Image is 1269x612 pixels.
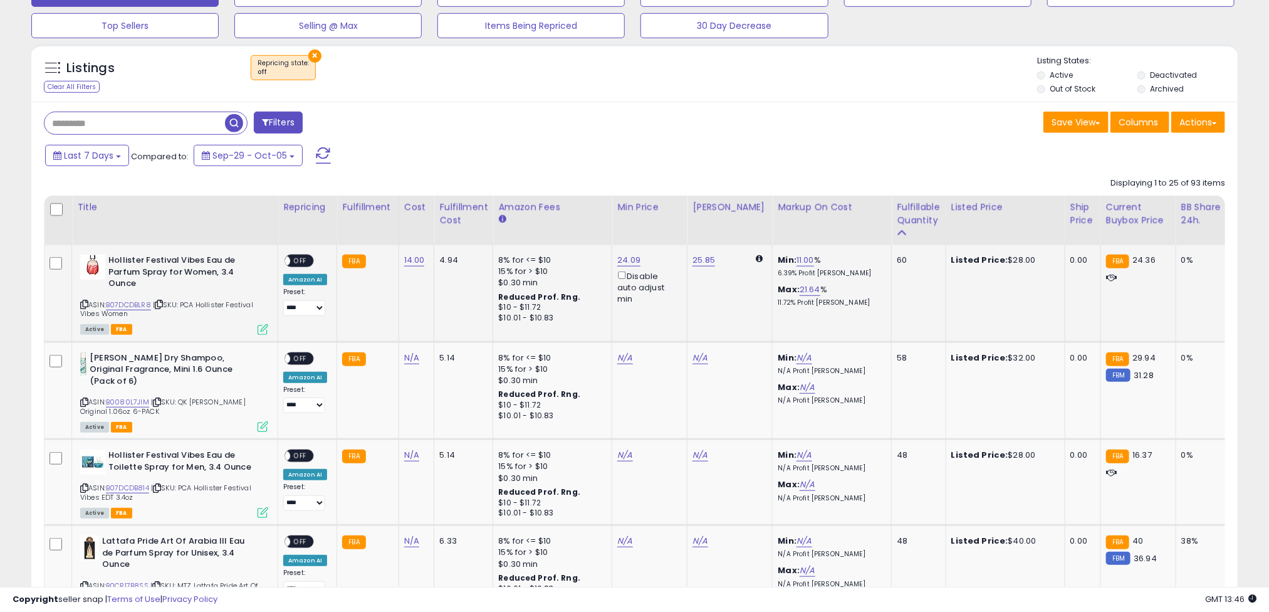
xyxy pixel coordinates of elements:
[498,400,602,411] div: $10 - $11.72
[778,254,796,266] b: Min:
[498,201,607,214] div: Amazon Fees
[108,450,261,476] b: Hollister Festival Vibes Eau de Toilette Spray for Men, 3.4 Ounce
[692,254,715,266] a: 25.85
[1043,112,1109,133] button: Save View
[778,255,882,278] div: %
[1134,552,1157,564] span: 36.94
[1132,254,1156,266] span: 24.36
[1070,352,1091,364] div: 0.00
[31,13,219,38] button: Top Sellers
[290,537,310,547] span: OFF
[778,381,800,393] b: Max:
[498,364,602,375] div: 15% for > $10
[498,292,580,302] b: Reduced Prof. Rng.
[692,535,708,547] a: N/A
[283,483,327,511] div: Preset:
[778,494,882,503] p: N/A Profit [PERSON_NAME]
[111,324,132,335] span: FBA
[951,201,1060,214] div: Listed Price
[617,449,632,462] a: N/A
[439,535,483,547] div: 6.33
[80,352,86,377] img: 31IahRQBOoL._SL40_.jpg
[80,450,105,475] img: 41CgdoOjTQL._SL40_.jpg
[212,149,287,162] span: Sep-29 - Oct-05
[290,353,310,364] span: OFF
[111,422,132,433] span: FBA
[283,274,327,285] div: Amazon AI
[290,256,310,266] span: OFF
[498,266,602,277] div: 15% for > $10
[951,255,1055,266] div: $28.00
[44,81,100,93] div: Clear All Filters
[254,112,303,134] button: Filters
[498,214,506,225] small: Amazon Fees.
[897,352,936,364] div: 58
[107,593,160,605] a: Terms of Use
[80,255,105,280] img: 31fcHhz-PbL._SL40_.jpg
[437,13,625,38] button: Items Being Repriced
[404,535,419,547] a: N/A
[404,449,419,462] a: N/A
[617,254,640,266] a: 24.09
[80,324,109,335] span: All listings currently available for purchase on Amazon
[80,300,253,319] span: | SKU: PCA Hollister Festival Vibes Women
[498,461,602,472] div: 15% for > $10
[778,550,882,559] p: N/A Profit [PERSON_NAME]
[498,572,580,583] b: Reduced Prof. Rng.
[1134,369,1154,381] span: 31.28
[773,196,892,245] th: The percentage added to the cost of goods (COGS) that forms the calculator for Min & Max prices.
[1171,112,1225,133] button: Actions
[108,255,261,293] b: Hollister Festival Vibes Eau de Parfum Spray for Women, 3.4 Ounce
[80,352,268,431] div: ASIN:
[1106,552,1131,565] small: FBM
[897,535,936,547] div: 48
[1070,535,1091,547] div: 0.00
[283,201,332,214] div: Repricing
[617,535,632,547] a: N/A
[1106,201,1171,227] div: Current Buybox Price
[951,449,1008,461] b: Listed Price:
[1050,83,1096,94] label: Out of Stock
[13,593,58,605] strong: Copyright
[498,473,602,484] div: $0.30 min
[778,269,882,278] p: 6.39% Profit [PERSON_NAME]
[283,555,327,566] div: Amazon AI
[692,201,767,214] div: [PERSON_NAME]
[951,352,1055,364] div: $32.00
[258,68,309,76] div: off
[283,372,327,383] div: Amazon AI
[951,535,1055,547] div: $40.00
[640,13,828,38] button: 30 Day Decrease
[131,150,189,162] span: Compared to:
[439,201,488,227] div: Fulfillment Cost
[800,381,815,394] a: N/A
[64,149,113,162] span: Last 7 Days
[778,564,800,576] b: Max:
[162,593,217,605] a: Privacy Policy
[796,352,812,364] a: N/A
[498,535,602,547] div: 8% for <= $10
[283,469,327,480] div: Amazon AI
[1132,535,1143,547] span: 40
[80,255,268,334] div: ASIN:
[1132,352,1156,364] span: 29.94
[1132,449,1152,461] span: 16.37
[778,284,882,307] div: %
[45,145,129,166] button: Last 7 Days
[1070,450,1091,461] div: 0.00
[80,422,109,433] span: All listings currently available for purchase on Amazon
[80,397,246,416] span: | SKU: QK [PERSON_NAME] Original 1.06oz 6-PACK
[342,535,365,549] small: FBA
[258,58,309,77] span: Repricing state :
[498,498,602,509] div: $10 - $11.72
[1037,55,1238,67] p: Listing States:
[283,569,327,597] div: Preset:
[1181,255,1223,266] div: 0%
[498,277,602,288] div: $0.30 min
[617,269,677,305] div: Disable auto adjust min
[1050,70,1073,80] label: Active
[80,535,99,561] img: 31b5g5RAx2L._SL40_.jpg
[498,375,602,386] div: $0.30 min
[1106,369,1131,382] small: FBM
[778,298,882,307] p: 11.72% Profit [PERSON_NAME]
